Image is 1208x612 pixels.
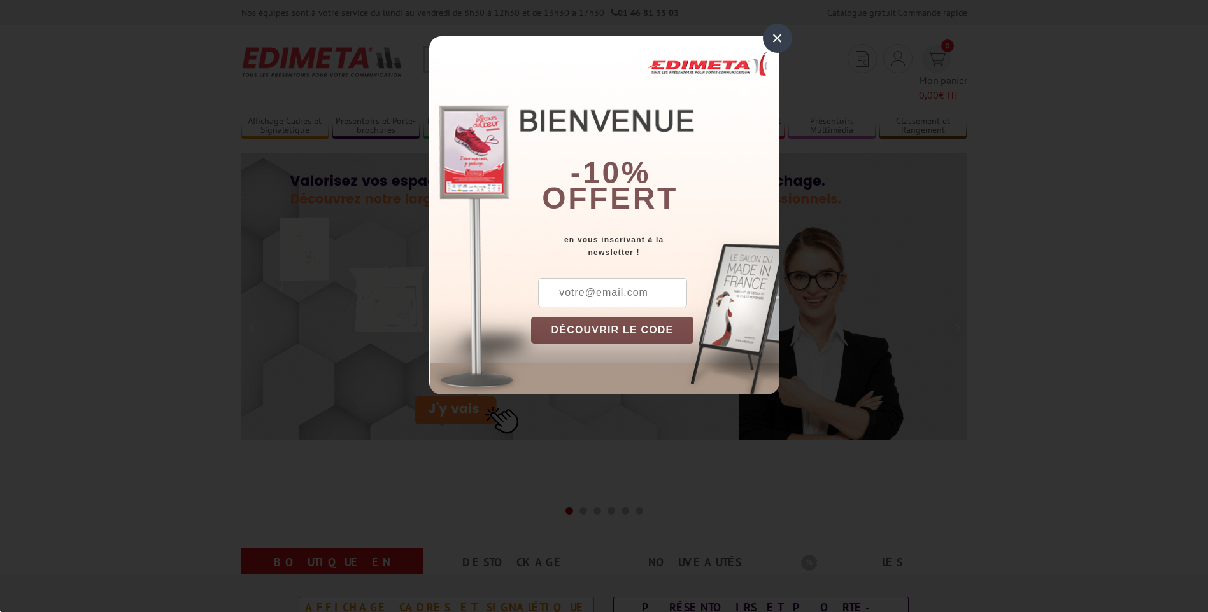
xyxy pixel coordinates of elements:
[538,278,687,307] input: votre@email.com
[571,156,651,190] b: -10%
[542,181,678,215] font: offert
[763,24,792,53] div: ×
[531,317,694,344] button: DÉCOUVRIR LE CODE
[531,233,779,259] div: en vous inscrivant à la newsletter !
